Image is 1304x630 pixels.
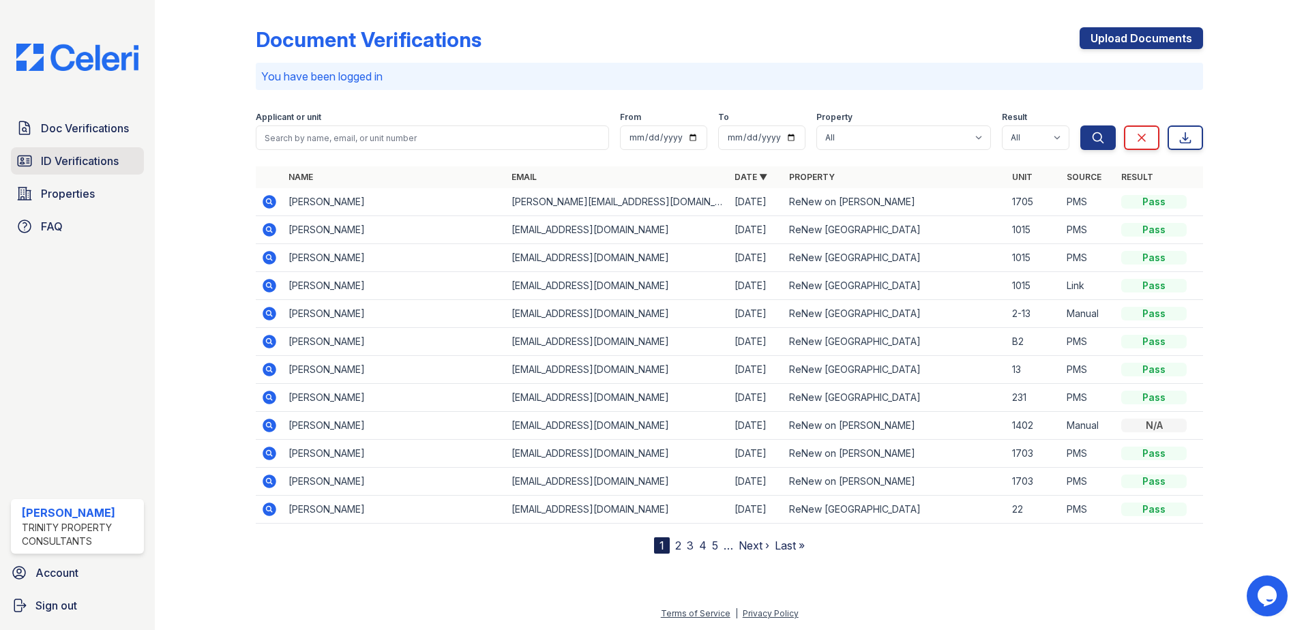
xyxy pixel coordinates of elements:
[718,112,729,123] label: To
[729,216,784,244] td: [DATE]
[261,68,1198,85] p: You have been logged in
[620,112,641,123] label: From
[506,328,729,356] td: [EMAIL_ADDRESS][DOMAIN_NAME]
[283,468,506,496] td: [PERSON_NAME]
[506,188,729,216] td: [PERSON_NAME][EMAIL_ADDRESS][DOMAIN_NAME]
[1061,412,1116,440] td: Manual
[41,153,119,169] span: ID Verifications
[712,539,718,552] a: 5
[256,112,321,123] label: Applicant or unit
[729,188,784,216] td: [DATE]
[1121,251,1187,265] div: Pass
[729,468,784,496] td: [DATE]
[729,244,784,272] td: [DATE]
[1061,244,1116,272] td: PMS
[1067,172,1101,182] a: Source
[506,216,729,244] td: [EMAIL_ADDRESS][DOMAIN_NAME]
[1007,216,1061,244] td: 1015
[1121,391,1187,404] div: Pass
[1007,188,1061,216] td: 1705
[506,496,729,524] td: [EMAIL_ADDRESS][DOMAIN_NAME]
[283,412,506,440] td: [PERSON_NAME]
[283,300,506,328] td: [PERSON_NAME]
[506,384,729,412] td: [EMAIL_ADDRESS][DOMAIN_NAME]
[784,188,1007,216] td: ReNew on [PERSON_NAME]
[816,112,853,123] label: Property
[506,440,729,468] td: [EMAIL_ADDRESS][DOMAIN_NAME]
[283,272,506,300] td: [PERSON_NAME]
[506,272,729,300] td: [EMAIL_ADDRESS][DOMAIN_NAME]
[654,537,670,554] div: 1
[729,496,784,524] td: [DATE]
[735,608,738,618] div: |
[729,328,784,356] td: [DATE]
[283,244,506,272] td: [PERSON_NAME]
[1007,496,1061,524] td: 22
[283,356,506,384] td: [PERSON_NAME]
[506,412,729,440] td: [EMAIL_ADDRESS][DOMAIN_NAME]
[687,539,694,552] a: 3
[506,356,729,384] td: [EMAIL_ADDRESS][DOMAIN_NAME]
[1121,363,1187,376] div: Pass
[661,608,730,618] a: Terms of Service
[506,300,729,328] td: [EMAIL_ADDRESS][DOMAIN_NAME]
[5,559,149,586] a: Account
[789,172,835,182] a: Property
[729,412,784,440] td: [DATE]
[283,216,506,244] td: [PERSON_NAME]
[283,440,506,468] td: [PERSON_NAME]
[784,244,1007,272] td: ReNew [GEOGRAPHIC_DATA]
[11,147,144,175] a: ID Verifications
[1061,216,1116,244] td: PMS
[1121,223,1187,237] div: Pass
[11,115,144,142] a: Doc Verifications
[699,539,707,552] a: 4
[1007,356,1061,384] td: 13
[1002,112,1027,123] label: Result
[784,272,1007,300] td: ReNew [GEOGRAPHIC_DATA]
[1121,172,1153,182] a: Result
[288,172,313,182] a: Name
[739,539,769,552] a: Next ›
[22,505,138,521] div: [PERSON_NAME]
[729,356,784,384] td: [DATE]
[775,539,805,552] a: Last »
[11,180,144,207] a: Properties
[41,120,129,136] span: Doc Verifications
[506,468,729,496] td: [EMAIL_ADDRESS][DOMAIN_NAME]
[735,172,767,182] a: Date ▼
[784,300,1007,328] td: ReNew [GEOGRAPHIC_DATA]
[743,608,799,618] a: Privacy Policy
[784,216,1007,244] td: ReNew [GEOGRAPHIC_DATA]
[1121,307,1187,320] div: Pass
[1121,419,1187,432] div: N/A
[1061,384,1116,412] td: PMS
[784,440,1007,468] td: ReNew on [PERSON_NAME]
[729,384,784,412] td: [DATE]
[1061,468,1116,496] td: PMS
[256,125,609,150] input: Search by name, email, or unit number
[35,597,77,614] span: Sign out
[784,468,1007,496] td: ReNew on [PERSON_NAME]
[41,218,63,235] span: FAQ
[729,272,784,300] td: [DATE]
[729,300,784,328] td: [DATE]
[283,496,506,524] td: [PERSON_NAME]
[283,188,506,216] td: [PERSON_NAME]
[1121,447,1187,460] div: Pass
[5,44,149,71] img: CE_Logo_Blue-a8612792a0a2168367f1c8372b55b34899dd931a85d93a1a3d3e32e68fde9ad4.png
[1061,328,1116,356] td: PMS
[724,537,733,554] span: …
[1007,412,1061,440] td: 1402
[1061,272,1116,300] td: Link
[729,440,784,468] td: [DATE]
[1121,279,1187,292] div: Pass
[1012,172,1033,182] a: Unit
[1007,468,1061,496] td: 1703
[1121,335,1187,348] div: Pass
[1061,440,1116,468] td: PMS
[283,384,506,412] td: [PERSON_NAME]
[1061,300,1116,328] td: Manual
[1080,27,1203,49] a: Upload Documents
[1007,384,1061,412] td: 231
